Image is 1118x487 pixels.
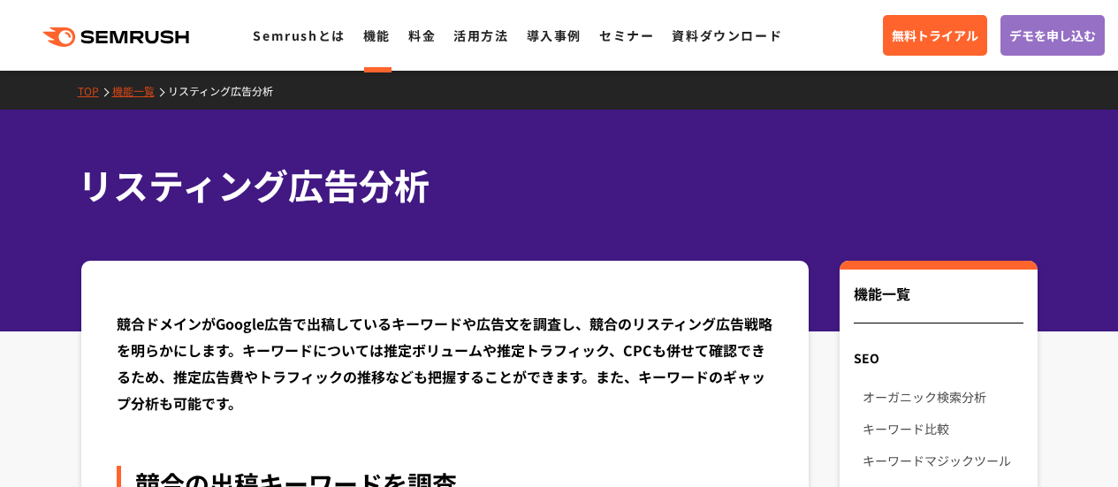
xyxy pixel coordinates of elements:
[117,310,774,416] div: 競合ドメインがGoogle広告で出稿しているキーワードや広告文を調査し、競合のリスティング広告戦略を明らかにします。キーワードについては推定ボリュームや推定トラフィック、CPCも併せて確認できる...
[1009,26,1096,45] span: デモを申し込む
[840,342,1037,374] div: SEO
[863,413,1023,445] a: キーワード比較
[883,15,987,56] a: 無料トライアル
[363,27,391,44] a: 機能
[168,83,286,98] a: リスティング広告分析
[863,445,1023,476] a: キーワードマジックツール
[672,27,782,44] a: 資料ダウンロード
[527,27,582,44] a: 導入事例
[599,27,654,44] a: セミナー
[1000,15,1105,56] a: デモを申し込む
[253,27,345,44] a: Semrushとは
[408,27,436,44] a: 料金
[78,159,1023,211] h1: リスティング広告分析
[854,283,1023,323] div: 機能一覧
[112,83,168,98] a: 機能一覧
[863,381,1023,413] a: オーガニック検索分析
[453,27,508,44] a: 活用方法
[892,26,978,45] span: 無料トライアル
[78,83,112,98] a: TOP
